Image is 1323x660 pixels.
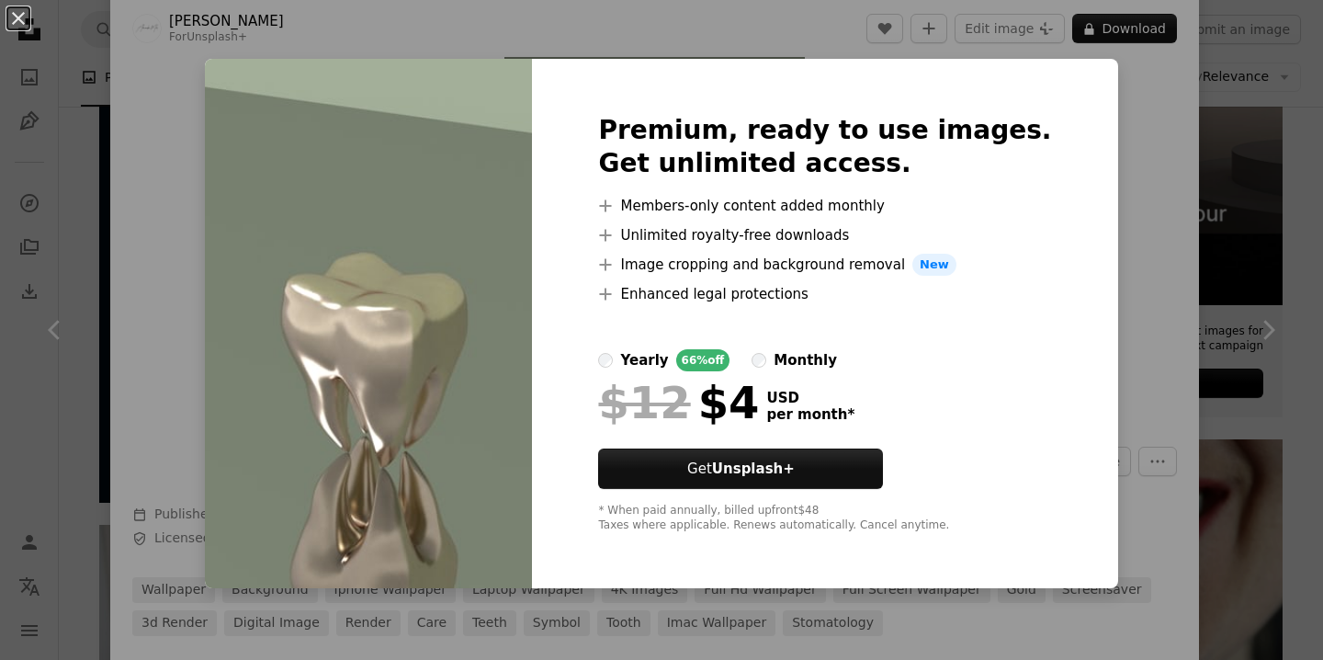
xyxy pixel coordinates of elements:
[205,59,532,588] img: premium_photo-1677943001704-92fd26a28dc4
[598,449,883,489] button: GetUnsplash+
[598,254,1051,276] li: Image cropping and background removal
[598,379,690,427] span: $12
[676,349,730,371] div: 66% off
[598,353,613,368] input: yearly66%off
[766,406,854,423] span: per month *
[598,283,1051,305] li: Enhanced legal protections
[620,349,668,371] div: yearly
[598,114,1051,180] h2: Premium, ready to use images. Get unlimited access.
[598,504,1051,533] div: * When paid annually, billed upfront $48 Taxes where applicable. Renews automatically. Cancel any...
[912,254,956,276] span: New
[598,195,1051,217] li: Members-only content added monthly
[598,224,1051,246] li: Unlimited royalty-free downloads
[598,379,759,427] div: $4
[752,353,766,368] input: monthly
[712,461,795,477] strong: Unsplash+
[766,390,854,406] span: USD
[774,349,837,371] div: monthly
